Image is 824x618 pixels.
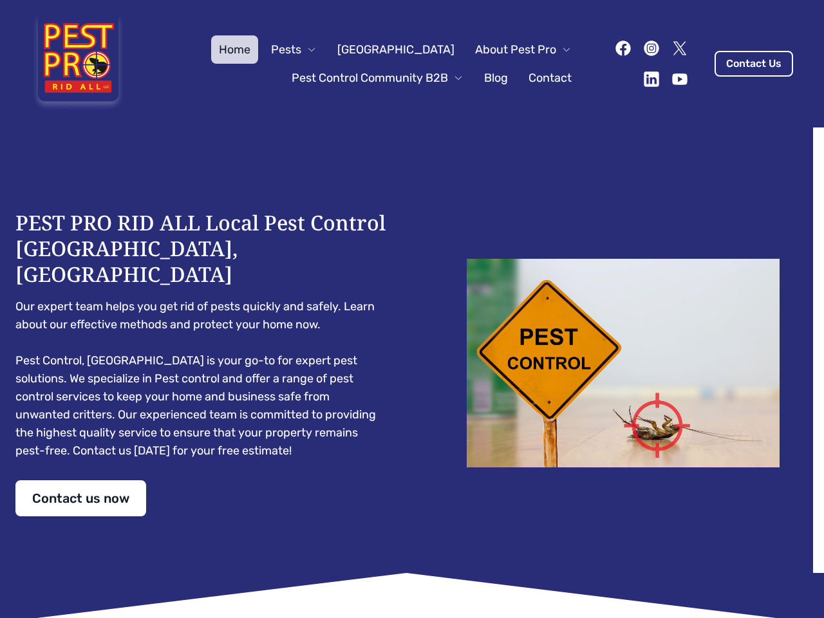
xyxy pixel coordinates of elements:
button: About Pest Pro [467,35,579,64]
a: Home [211,35,258,64]
a: Contact Us [715,51,793,77]
img: Pest Pro Rid All [31,15,126,112]
a: Blog [476,64,516,92]
span: Pests [271,41,301,59]
button: Pest Control Community B2B [284,64,471,92]
img: Dead cockroach on floor with caution sign pest control [438,259,809,467]
span: About Pest Pro [475,41,556,59]
pre: Our expert team helps you get rid of pests quickly and safely. Learn about our effective methods ... [15,297,386,460]
a: Contact us now [15,480,146,516]
button: Pests [263,35,324,64]
h1: PEST PRO RID ALL Local Pest Control [GEOGRAPHIC_DATA], [GEOGRAPHIC_DATA] [15,210,386,287]
a: [GEOGRAPHIC_DATA] [330,35,462,64]
a: Contact [521,64,579,92]
span: Pest Control Community B2B [292,69,448,87]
